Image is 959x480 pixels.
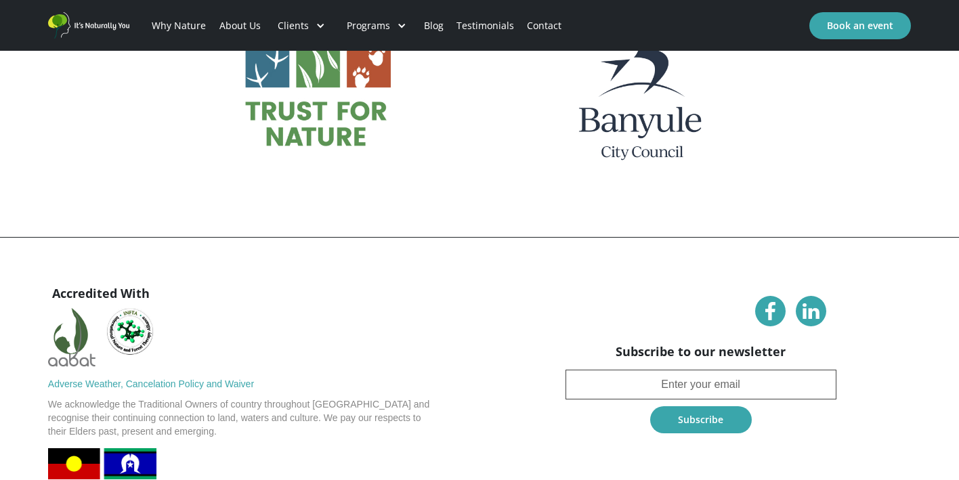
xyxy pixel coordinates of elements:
[450,3,520,49] a: Testimonials
[48,308,95,377] img: AABAT Logo
[566,370,836,440] form: Newsletter
[106,308,154,355] img: NIFTA Logo
[146,3,213,49] a: Why Nature
[566,343,836,359] h4: Subscribe to our newsletter
[161,5,798,200] div: carousel
[566,370,836,399] input: Enter your email
[48,397,469,438] div: We acknowledge the Traditional Owners of country throughout [GEOGRAPHIC_DATA] and recognise their...
[48,377,254,391] a: Adverse Weather, Cancelation Policy and Waiver
[161,5,798,179] div: 4 of 4
[650,406,752,433] input: Subscribe
[417,3,450,49] a: Blog
[521,3,568,49] a: Contact
[48,12,129,39] a: home
[347,19,390,32] div: Programs
[336,3,417,49] div: Programs
[213,3,267,49] a: About Us
[267,3,336,49] div: Clients
[48,285,154,301] h4: Accredited With
[809,12,911,39] a: Book an event
[278,19,309,32] div: Clients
